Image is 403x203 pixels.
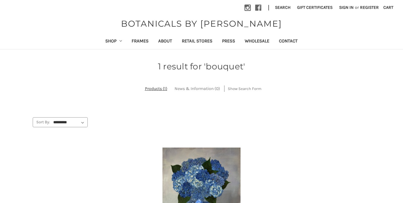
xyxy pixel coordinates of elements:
span: News & Information (0) [175,86,220,91]
span: Products (1) [145,86,167,91]
a: Hide Search Form [228,85,261,92]
li: | [266,3,272,13]
span: or [354,4,359,11]
a: Frames [127,34,153,49]
a: BOTANICALS BY [PERSON_NAME] [118,17,285,30]
a: Contact [274,34,303,49]
a: Retail Stores [177,34,217,49]
label: Sort By: [33,118,50,127]
a: About [153,34,177,49]
h1: 1 result for 'bouquet' [33,60,370,73]
span: Show Search Form [228,86,261,92]
a: Shop [100,34,127,49]
a: Press [217,34,240,49]
span: Cart [383,5,393,10]
a: Wholesale [240,34,274,49]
